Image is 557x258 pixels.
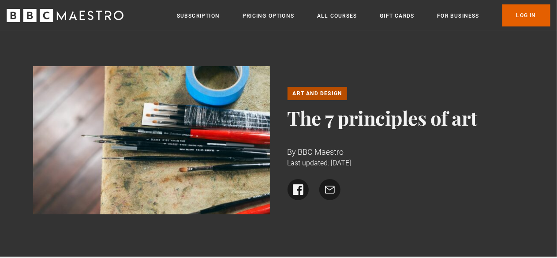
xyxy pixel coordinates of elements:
a: Pricing Options [243,11,294,20]
h1: The 7 principles of art [288,107,524,128]
span: BBC Maestro [298,147,344,157]
a: Subscription [177,11,220,20]
a: Gift Cards [380,11,414,20]
nav: Primary [177,4,550,26]
time: Last updated: [DATE] [288,159,351,167]
svg: BBC Maestro [7,9,123,22]
a: Art and Design [288,87,348,100]
a: For business [437,11,479,20]
a: All Courses [317,11,357,20]
span: By [288,147,296,157]
a: Log In [502,4,550,26]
